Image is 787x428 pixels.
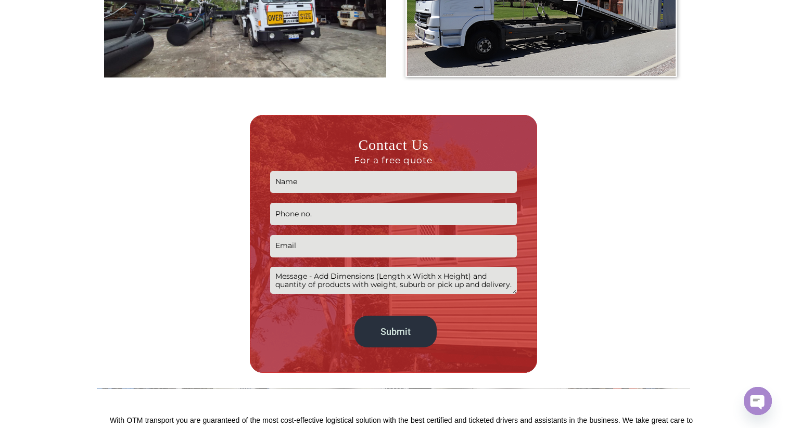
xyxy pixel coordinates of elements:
[270,203,516,225] input: Phone no.
[270,136,516,353] form: Contact form
[354,316,437,347] input: Submit
[270,154,516,166] span: For a free quote
[270,171,516,193] input: Name
[270,235,516,257] input: Email
[270,136,516,166] h3: Contact Us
